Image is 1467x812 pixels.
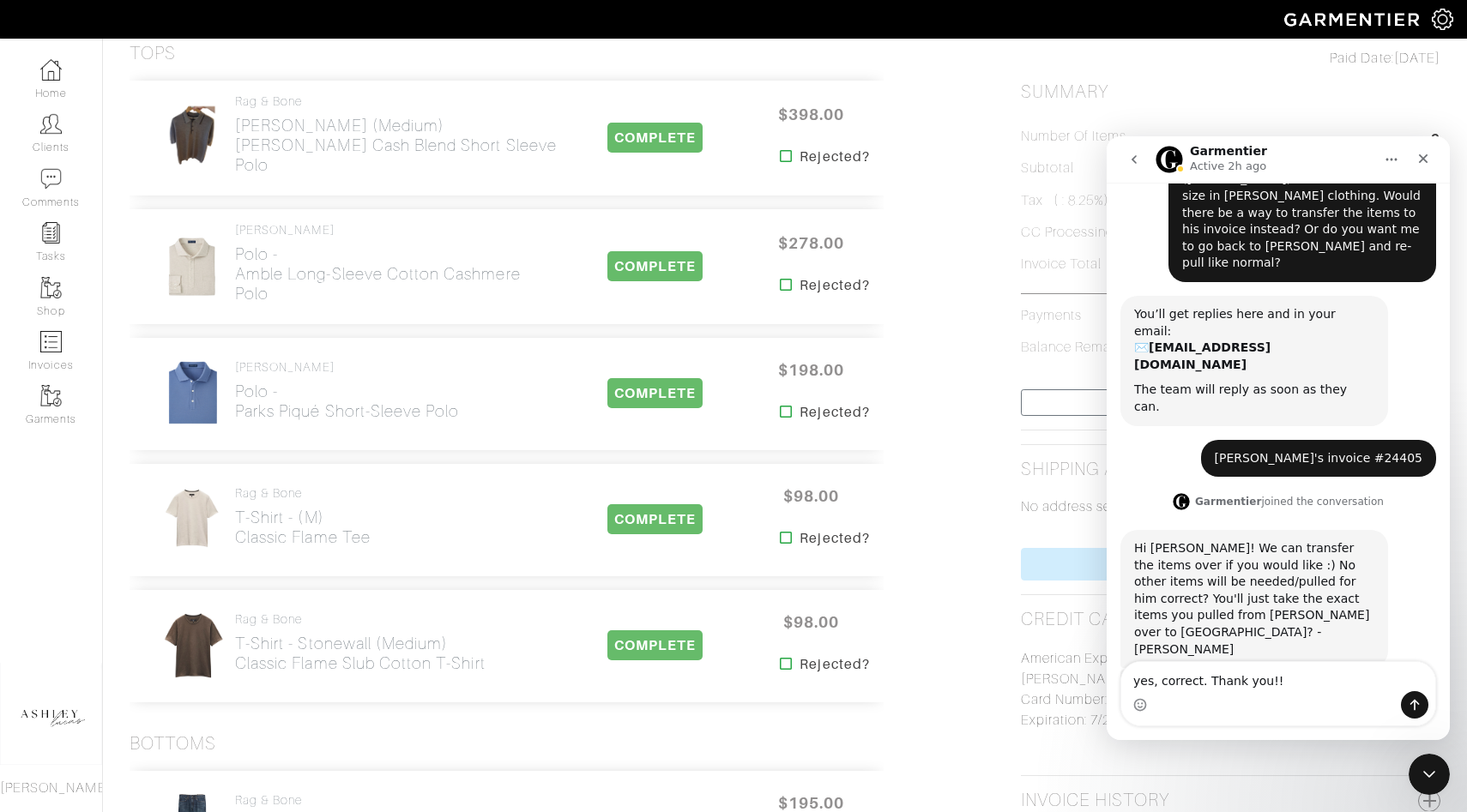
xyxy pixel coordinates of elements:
[1107,136,1450,740] iframe: Intercom live chat
[40,385,62,406] img: garments-icon-b7da505a4dc4fd61783c78ac3ca0ef83fa9d6f193b1c9dc38574b1d14d53ca28.png
[235,612,486,627] h4: rag & bone
[1021,496,1440,517] p: No address selected
[1409,754,1450,795] iframe: Intercom live chat
[160,484,223,556] img: UqZTpLM4bzEnzQUGneRogPMj
[235,634,486,673] h2: T-Shirt - Stonewall (Medium) Classic Flame Slub Cotton T-Shirt
[1021,790,1170,811] h2: Invoice History
[759,604,862,641] span: $98.00
[1330,51,1394,66] span: Paid Date:
[235,244,558,304] h2: Polo - Amble Long-Sleeve Cotton Cashmere Polo
[94,304,329,341] div: [PERSON_NAME]'s invoice #24405
[1021,389,1440,416] a: Send Receipt
[1021,308,1082,324] h5: Payments
[27,404,268,521] div: Hi [PERSON_NAME]! We can transfer the items over if you would like :) No other items will be need...
[27,170,268,237] div: You’ll get replies here and in your email: ✉️
[40,277,62,298] img: garments-icon-b7da505a4dc4fd61783c78ac3ca0ef83fa9d6f193b1c9dc38574b1d14d53ca28.png
[607,504,703,534] span: COMPLETE
[130,733,216,755] h3: Bottoms
[759,478,862,514] span: $98.00
[607,378,703,408] span: COMPLETE
[14,159,281,290] div: You’ll get replies here and in your email:✉️[EMAIL_ADDRESS][DOMAIN_NAME]The team will reply as so...
[235,223,558,238] h4: [PERSON_NAME]
[88,358,277,373] div: joined the conversation
[294,555,322,582] button: Send a message…
[27,245,268,279] div: The team will reply as soon as they can.
[800,654,869,675] strong: Rejected?
[40,331,62,352] img: orders-icon-0abe47150d42831381b5fb84f609e132dff9fe21cb692f30cb5eec754e2cba89.png
[27,562,40,575] button: Emoji picker
[1432,9,1453,30] img: gear-icon-white-bd11855cb880d31180b6d7d6211b90ccbf57a29d726f0c71d8c61bd08dd39cc2.png
[235,382,459,421] h2: Polo - Parks Piqué Short-Sleeve Polo
[1276,4,1432,34] img: garmentier-logo-header-white-b43fb05a5012e4ada735d5af1a66efaba907eab6374d6393d1fbf88cb4ef424d.png
[1021,81,1440,103] h2: Summary
[1021,548,1440,580] a: Change Shipping Address
[235,360,459,421] a: [PERSON_NAME] Polo -Parks Piqué Short-Sleeve Polo
[607,251,703,281] span: COMPLETE
[14,354,329,394] div: Garmentier says…
[160,610,225,682] img: Kw5xSVXBTseswnbdaPDVs3j2
[130,43,176,64] h3: Tops
[759,96,862,133] span: $398.00
[235,612,486,673] a: rag & bone T-Shirt - Stonewall (Medium)Classic Flame Slub Cotton T-Shirt
[235,486,371,547] a: rag & bone T-Shirt - (M)Classic Flame Tee
[88,359,154,371] b: Garmentier
[800,528,869,549] strong: Rejected?
[27,204,164,235] b: [EMAIL_ADDRESS][DOMAIN_NAME]
[235,360,459,375] h4: [PERSON_NAME]
[1021,609,1138,630] h2: Credit Card
[235,486,371,501] h4: rag & bone
[800,147,869,167] strong: Rejected?
[14,394,281,532] div: Hi [PERSON_NAME]! We can transfer the items over if you would like :) No other items will be need...
[235,116,558,175] h2: [PERSON_NAME] (Medium) [PERSON_NAME] Cash Blend Short Sleeve Polo
[159,358,226,430] img: Qs9mztgNqXgH7XGn4Es9zCYp
[66,357,83,374] img: Profile image for Garmentier
[800,275,869,296] strong: Rejected?
[160,102,225,174] img: nzjnWL7eNfnpqyLvbMJuRboh
[800,402,869,423] strong: Rejected?
[40,59,62,81] img: dashboard-icon-dbcd8f5a0b271acd01030246c82b418ddd0df26cd7fceb0bd07c9910d44c42f6.png
[235,223,558,304] a: [PERSON_NAME] Polo -Amble Long-Sleeve Cotton Cashmere Polo
[759,225,862,262] span: $278.00
[1021,256,1102,273] h5: Invoice Total
[160,231,224,303] img: FYqWdQJg1W71X3gVSsU2kZrb
[1021,459,1187,480] h2: Shipping Address
[1021,648,1440,731] p: American Express [PERSON_NAME] Card Number: xxxx-2007 Expiration: 7/2030
[1021,160,1074,177] h5: Subtotal
[235,94,558,175] a: Rag & Bone [PERSON_NAME] (Medium)[PERSON_NAME] Cash Blend Short Sleeve Polo
[607,630,703,660] span: COMPLETE
[40,222,62,244] img: reminder-icon-8004d30b9f0a5d33ae49ab947aed9ed385cf756f9e5892f1edd6e32f2345188e.png
[1021,340,1143,356] h5: Balance Remaining
[14,304,329,355] div: Ashley says…
[108,314,316,331] div: [PERSON_NAME]'s invoice #24405
[40,168,62,189] img: comment-icon-a0a6a9ef722e966f86d9cbdc48e553b5cf19dbc54f86b18d962a5391bc8f6eb6.png
[759,352,862,388] span: $198.00
[235,508,371,547] h2: T-Shirt - (M) Classic Flame Tee
[1021,225,1147,241] h5: CC Processing 2.9%
[1021,193,1110,209] h5: Tax ( : 8.25%)
[1021,129,1127,145] h5: Number of Items
[235,94,558,109] h4: Rag & Bone
[14,394,329,533] div: Garmentier says…
[14,159,329,304] div: Operator says…
[235,793,487,808] h4: rag & bone
[1021,48,1440,69] div: [DATE]
[1431,129,1440,152] span: 9
[15,526,329,555] textarea: Message…
[607,123,703,153] span: COMPLETE
[40,113,62,135] img: clients-icon-6bae9207a08558b7cb47a8932f037763ab4055f8c8b6bfacd5dc20c3e0201464.png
